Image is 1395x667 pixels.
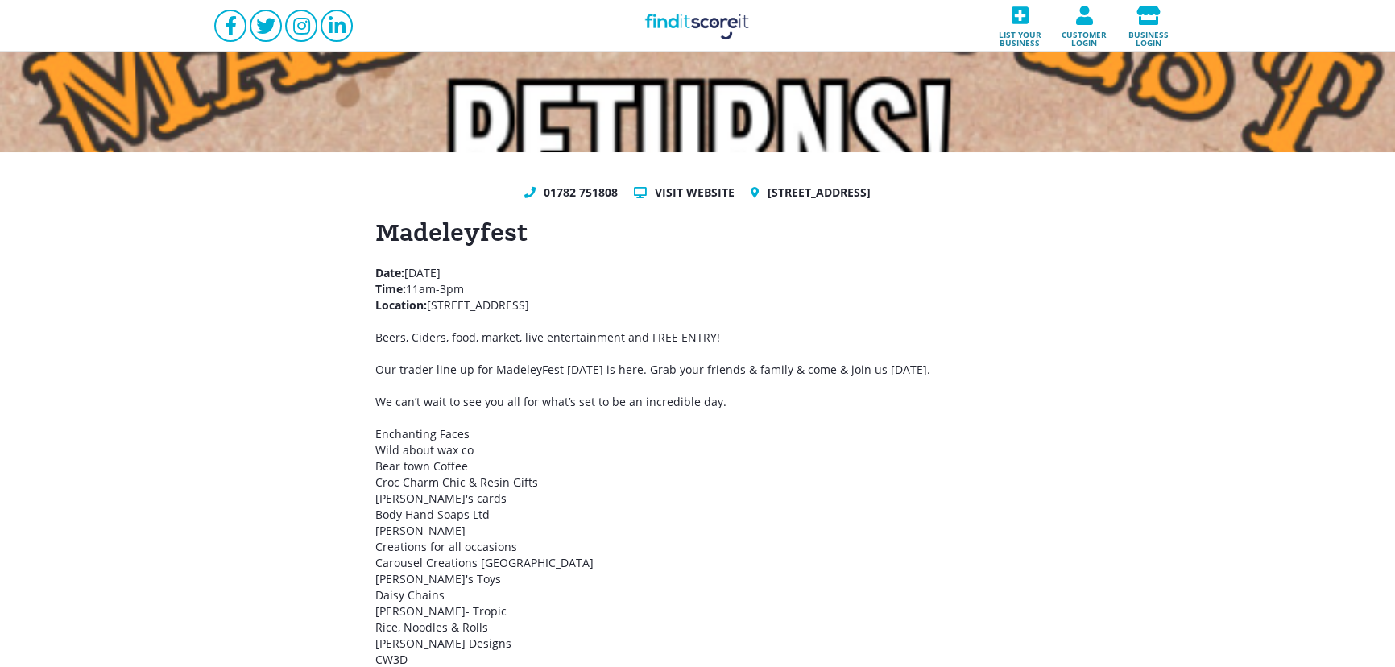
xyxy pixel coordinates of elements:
[375,217,1020,249] h1: Madeleyfest
[375,394,1020,410] p: We can’t wait to see you all for what’s set to be an incredible day.
[375,362,1020,378] p: Our trader line up for MadeleyFest [DATE] is here. Grab your friends & family & come & join us [D...
[992,25,1047,47] span: List your business
[768,184,871,201] a: [STREET_ADDRESS]
[655,184,735,201] a: Visit website
[406,281,464,296] span: 11am-3pm
[1116,1,1181,52] a: Business login
[1121,25,1176,47] span: Business login
[1057,25,1111,47] span: Customer login
[375,265,404,280] strong: Date:
[987,1,1052,52] a: List your business
[375,297,427,313] strong: Location:
[1052,1,1116,52] a: Customer login
[375,281,406,296] strong: Time:
[427,297,529,313] span: [STREET_ADDRESS]
[375,329,720,345] span: Beers, Ciders, food, market, live entertainment and FREE ENTRY!
[544,184,618,201] a: 01782 751808
[404,265,441,280] span: [DATE]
